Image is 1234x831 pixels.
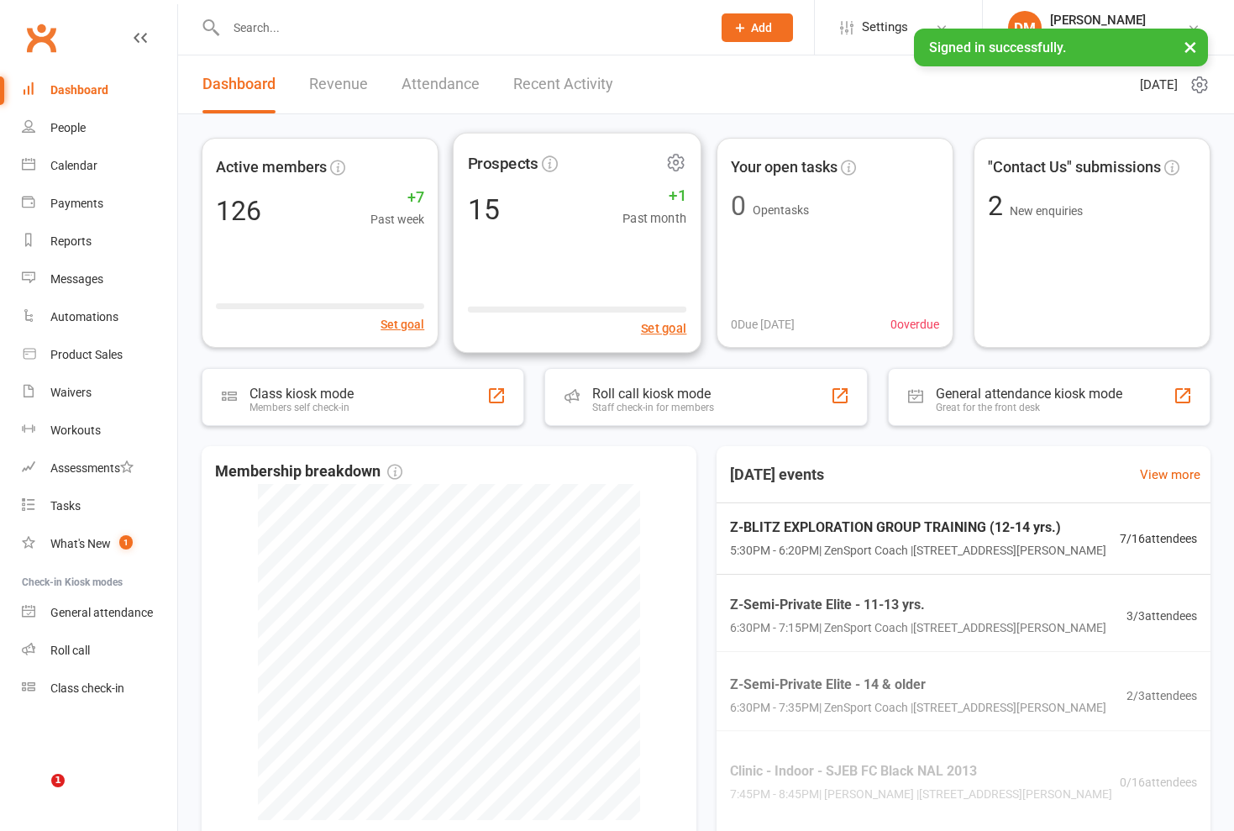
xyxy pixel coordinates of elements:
[936,386,1122,402] div: General attendance kiosk mode
[730,785,1112,803] span: 7:45PM - 8:45PM | [PERSON_NAME] | [STREET_ADDRESS][PERSON_NAME]
[1120,772,1197,791] span: 0 / 16 attendees
[22,298,177,336] a: Automations
[622,183,687,208] span: +1
[50,197,103,210] div: Payments
[22,450,177,487] a: Assessments
[936,402,1122,413] div: Great for the front desk
[215,460,402,484] span: Membership breakdown
[1126,686,1197,704] span: 2 / 3 attendees
[50,681,124,695] div: Class check-in
[381,315,424,334] button: Set goal
[730,760,1112,782] span: Clinic - Indoor - SJEB FC Black NAL 2013
[22,109,177,147] a: People
[22,185,177,223] a: Payments
[216,155,327,180] span: Active members
[50,348,123,361] div: Product Sales
[22,71,177,109] a: Dashboard
[17,774,57,814] iframe: Intercom live chat
[988,155,1161,180] span: "Contact Us" submissions
[22,147,177,185] a: Calendar
[22,336,177,374] a: Product Sales
[216,197,261,224] div: 126
[730,698,1106,717] span: 6:30PM - 7:35PM | ZenSport Coach | [STREET_ADDRESS][PERSON_NAME]
[22,632,177,670] a: Roll call
[22,594,177,632] a: General attendance kiosk mode
[249,402,354,413] div: Members self check-in
[119,535,133,550] span: 1
[50,272,103,286] div: Messages
[731,192,746,219] div: 0
[1008,11,1042,45] div: DM
[50,234,92,248] div: Reports
[730,517,1106,539] span: Z-BLITZ EXPLORATION GROUP TRAINING (12-14 yrs.)
[50,499,81,513] div: Tasks
[731,315,795,334] span: 0 Due [DATE]
[249,386,354,402] div: Class kiosk mode
[722,13,793,42] button: Add
[622,208,687,229] span: Past month
[22,223,177,260] a: Reports
[1010,204,1083,218] span: New enquiries
[513,55,613,113] a: Recent Activity
[468,150,538,176] span: Prospects
[309,55,368,113] a: Revenue
[641,318,687,339] button: Set goal
[50,606,153,619] div: General attendance
[20,17,62,59] a: Clubworx
[402,55,480,113] a: Attendance
[22,374,177,412] a: Waivers
[468,195,500,224] div: 15
[51,774,65,787] span: 1
[730,541,1106,560] span: 5:30PM - 6:20PM | ZenSport Coach | [STREET_ADDRESS][PERSON_NAME]
[753,203,809,217] span: Open tasks
[751,21,772,34] span: Add
[370,186,424,210] span: +7
[50,159,97,172] div: Calendar
[221,16,700,39] input: Search...
[50,461,134,475] div: Assessments
[50,423,101,437] div: Workouts
[730,594,1106,616] span: Z-Semi-Private Elite - 11-13 yrs.
[22,260,177,298] a: Messages
[50,537,111,550] div: What's New
[1120,529,1197,548] span: 7 / 16 attendees
[50,121,86,134] div: People
[862,8,908,46] span: Settings
[50,83,108,97] div: Dashboard
[370,210,424,229] span: Past week
[22,487,177,525] a: Tasks
[1140,75,1178,95] span: [DATE]
[1126,607,1197,625] span: 3 / 3 attendees
[929,39,1066,55] span: Signed in successfully.
[730,673,1106,695] span: Z-Semi-Private Elite - 14 & older
[1140,465,1200,485] a: View more
[22,412,177,450] a: Workouts
[50,310,118,323] div: Automations
[890,315,939,334] span: 0 overdue
[988,190,1010,222] span: 2
[50,386,92,399] div: Waivers
[202,55,276,113] a: Dashboard
[592,402,714,413] div: Staff check-in for members
[717,460,838,490] h3: [DATE] events
[50,644,90,657] div: Roll call
[731,155,838,180] span: Your open tasks
[1050,13,1146,28] div: [PERSON_NAME]
[1050,28,1146,43] div: ZenSport
[22,670,177,707] a: Class kiosk mode
[730,619,1106,638] span: 6:30PM - 7:15PM | ZenSport Coach | [STREET_ADDRESS][PERSON_NAME]
[1175,29,1205,65] button: ×
[22,525,177,563] a: What's New1
[592,386,714,402] div: Roll call kiosk mode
